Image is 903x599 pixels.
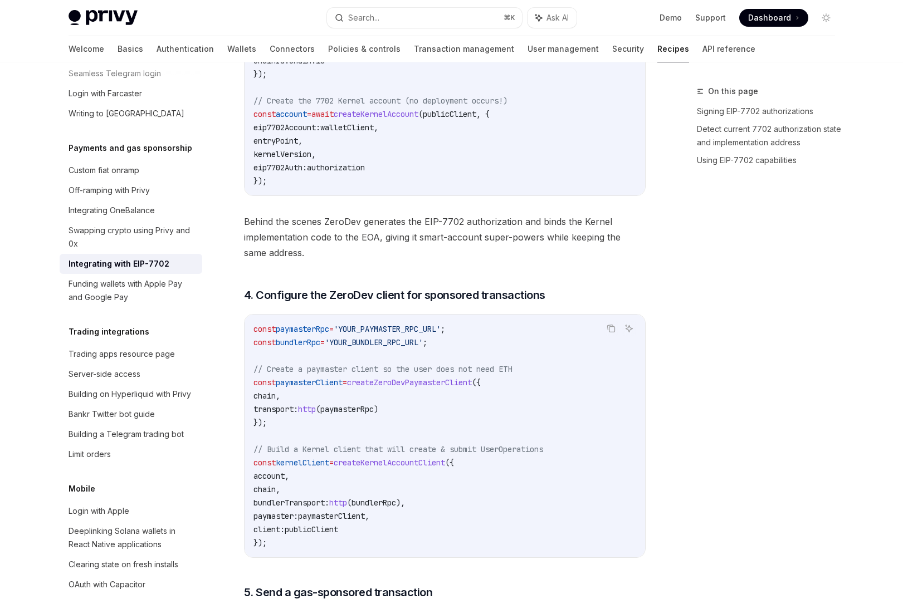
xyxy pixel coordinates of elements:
[697,120,844,151] a: Detect current 7702 authorization state and implementation address
[60,274,202,307] a: Funding wallets with Apple Pay and Google Pay
[697,102,844,120] a: Signing EIP-7702 authorizations
[441,324,445,334] span: ;
[69,87,142,100] div: Login with Farcaster
[504,13,515,22] span: ⌘ K
[445,458,454,468] span: ({
[329,458,334,468] span: =
[612,36,644,62] a: Security
[227,36,256,62] a: Wallets
[69,164,139,177] div: Custom fiat onramp
[253,69,267,79] span: });
[423,337,427,347] span: ;
[325,337,423,347] span: 'YOUR_BUNDLER_RPC_URL'
[708,85,758,98] span: On this page
[69,224,196,251] div: Swapping crypto using Privy and 0x
[69,141,192,155] h5: Payments and gas sponsorship
[69,578,145,591] div: OAuth with Capacitor
[316,404,320,414] span: (
[528,36,599,62] a: User management
[253,324,276,334] span: const
[60,424,202,444] a: Building a Telegram trading bot
[276,458,329,468] span: kernelClient
[328,36,401,62] a: Policies & controls
[69,257,169,271] div: Integrating with EIP-7702
[253,404,298,414] span: transport:
[69,184,150,197] div: Off-ramping with Privy
[253,377,276,387] span: const
[69,107,184,120] div: Writing to [GEOGRAPHIC_DATA]
[702,36,755,62] a: API reference
[334,109,418,119] span: createKernelAccount
[60,501,202,521] a: Login with Apple
[60,364,202,384] a: Server-side access
[60,404,202,424] a: Bankr Twitter bot guide
[298,404,316,414] span: http
[307,109,311,119] span: =
[60,344,202,364] a: Trading apps resource page
[253,337,276,347] span: const
[60,521,202,554] a: Deeplinking Solana wallets in React Native applications
[276,337,320,347] span: bundlerRpc
[60,84,202,104] a: Login with Farcaster
[285,524,338,534] span: publicClient
[253,498,329,508] span: bundlerTransport:
[528,8,577,28] button: Ask AI
[347,498,352,508] span: (
[244,214,646,261] span: Behind the scenes ZeroDev generates the EIP-7702 authorization and binds the Kernel implementatio...
[276,391,280,401] span: ,
[343,377,347,387] span: =
[253,511,298,521] span: paymaster:
[253,391,276,401] span: chain
[334,458,445,468] span: createKernelAccountClient
[253,136,298,146] span: entryPoint
[276,324,329,334] span: paymasterRpc
[546,12,569,23] span: Ask AI
[253,122,320,132] span: eip7702Account:
[118,36,143,62] a: Basics
[69,204,155,217] div: Integrating OneBalance
[285,471,289,481] span: ,
[347,377,472,387] span: createZeroDevPaymasterClient
[472,377,481,387] span: ({
[69,10,138,26] img: light logo
[69,325,149,338] h5: Trading integrations
[60,104,202,124] a: Writing to [GEOGRAPHIC_DATA]
[622,321,636,336] button: Ask AI
[320,337,325,347] span: =
[365,511,369,521] span: ,
[253,444,543,454] span: // Build a Kernel client that will create & submit UserOperations
[476,109,490,119] span: , {
[244,287,545,303] span: 4. Configure the ZeroDev client for sponsored transactions
[298,136,302,146] span: ,
[253,524,285,534] span: client:
[320,122,374,132] span: walletClient
[352,498,396,508] span: bundlerRpc
[276,377,343,387] span: paymasterClient
[327,8,522,28] button: Search...⌘K
[276,484,280,494] span: ,
[60,554,202,575] a: Clearing state on fresh installs
[374,404,378,414] span: )
[270,36,315,62] a: Connectors
[60,220,202,254] a: Swapping crypto using Privy and 0x
[69,407,155,421] div: Bankr Twitter bot guide
[253,418,267,428] span: });
[414,36,514,62] a: Transaction management
[396,498,405,508] span: ),
[69,277,196,304] div: Funding wallets with Apple Pay and Google Pay
[697,151,844,169] a: Using EIP-7702 capabilities
[374,122,378,132] span: ,
[60,444,202,464] a: Limit orders
[253,471,285,481] span: account
[298,511,365,521] span: paymasterClient
[739,9,808,27] a: Dashboard
[695,12,726,23] a: Support
[657,36,689,62] a: Recipes
[69,367,140,381] div: Server-side access
[253,149,311,159] span: kernelVersion
[69,448,111,461] div: Limit orders
[348,11,379,24] div: Search...
[604,321,618,336] button: Copy the contents from the code block
[253,163,307,173] span: eip7702Auth:
[311,149,316,159] span: ,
